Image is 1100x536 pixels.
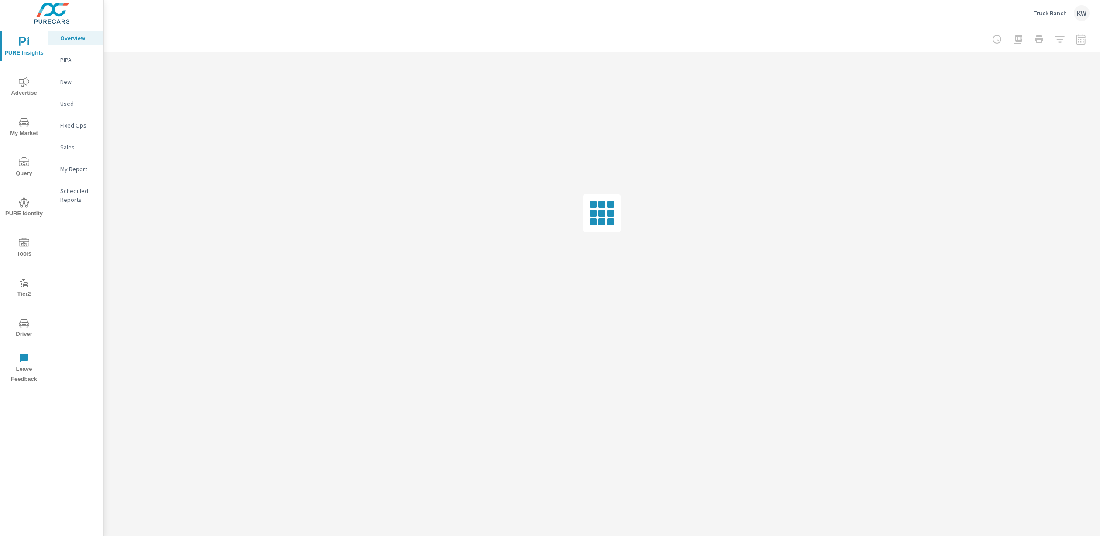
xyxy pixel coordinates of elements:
[48,141,103,154] div: Sales
[1033,9,1067,17] p: Truck Ranch
[48,184,103,206] div: Scheduled Reports
[3,157,45,179] span: Query
[60,143,96,152] p: Sales
[60,34,96,42] p: Overview
[3,77,45,98] span: Advertise
[0,26,48,388] div: nav menu
[60,121,96,130] p: Fixed Ops
[3,353,45,384] span: Leave Feedback
[48,119,103,132] div: Fixed Ops
[3,117,45,138] span: My Market
[48,53,103,66] div: PIPA
[3,318,45,339] span: Driver
[48,31,103,45] div: Overview
[60,77,96,86] p: New
[3,37,45,58] span: PURE Insights
[48,163,103,176] div: My Report
[60,165,96,173] p: My Report
[60,99,96,108] p: Used
[48,97,103,110] div: Used
[3,197,45,219] span: PURE Identity
[48,75,103,88] div: New
[60,55,96,64] p: PIPA
[1074,5,1090,21] div: KW
[60,187,96,204] p: Scheduled Reports
[3,278,45,299] span: Tier2
[3,238,45,259] span: Tools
